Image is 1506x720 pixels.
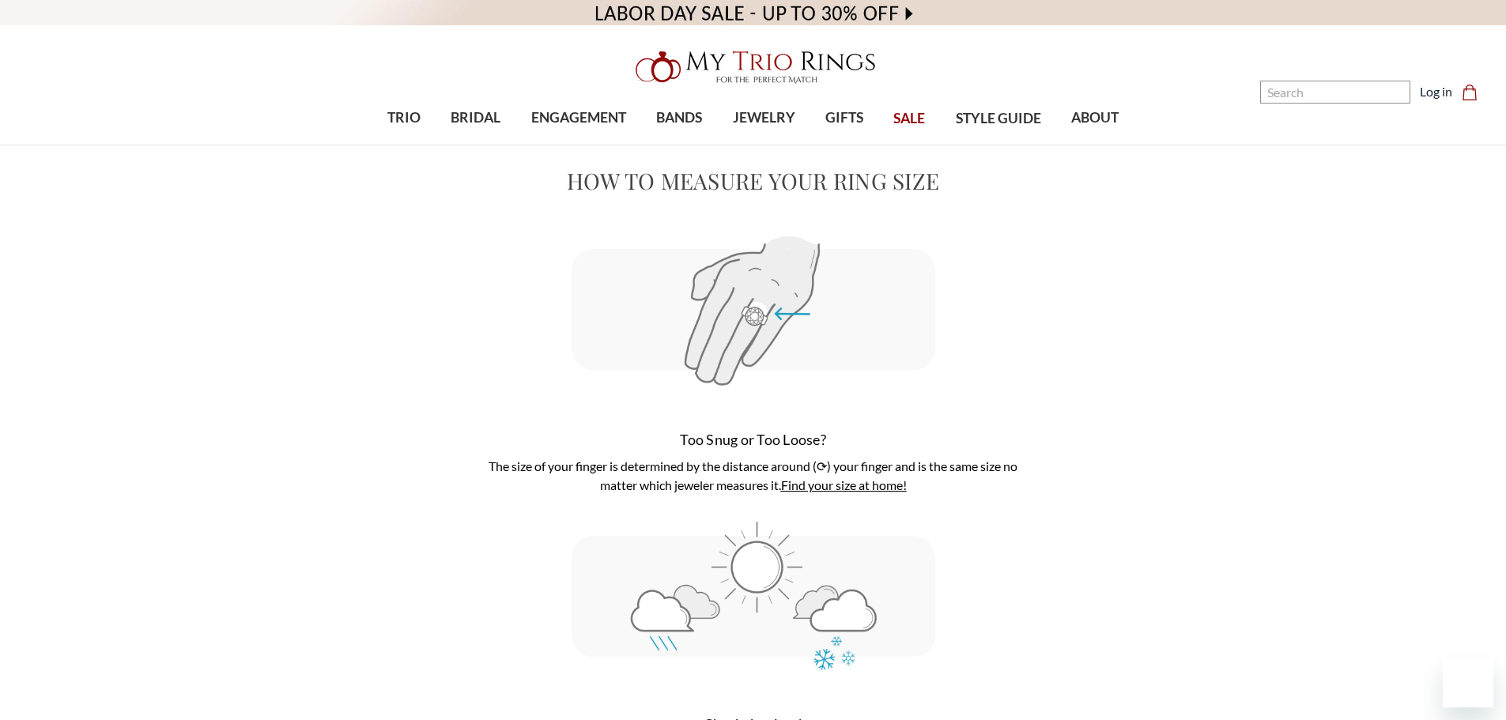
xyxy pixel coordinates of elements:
button: submenu toggle [396,144,412,145]
span: Too Snug or Too Loose? [680,431,826,448]
a: TRIO [372,92,436,144]
button: submenu toggle [756,144,772,145]
button: submenu toggle [671,144,687,145]
iframe: Button to launch messaging window [1443,657,1493,707]
a: SALE [878,93,940,145]
span: ENGAGEMENT [531,107,626,128]
a: GIFTS [810,92,878,144]
a: BRIDAL [436,92,515,144]
a: My Trio Rings [436,42,1069,92]
button: submenu toggle [571,144,587,145]
svg: cart.cart_preview [1462,85,1478,100]
span: GIFTS [825,107,863,128]
span: STYLE GUIDE [956,108,1041,129]
img: My Trio Rings [627,42,880,92]
span: BANDS [656,107,702,128]
a: Cart with 0 items [1462,82,1487,101]
span: SALE [893,108,925,129]
a: JEWELRY [717,92,810,144]
span: ABOUT [1071,107,1119,128]
a: ABOUT [1056,92,1134,144]
a: Find your size at home! [781,477,907,492]
a: ENGAGEMENT [516,92,641,144]
a: Log in [1420,82,1452,101]
span: TRIO [387,107,421,128]
button: submenu toggle [1087,144,1103,145]
a: STYLE GUIDE [940,93,1055,145]
h1: How To Measure Your Ring Size [194,164,1313,198]
input: Search [1260,81,1410,104]
a: BANDS [641,92,717,144]
span: ⟳ [817,458,827,473]
button: submenu toggle [468,144,484,145]
span: BRIDAL [451,107,500,128]
span: JEWELRY [733,107,795,128]
button: submenu toggle [836,144,852,145]
span: The size of your finger is determined by the distance around ( ) your finger and is the same size... [489,458,1017,492]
